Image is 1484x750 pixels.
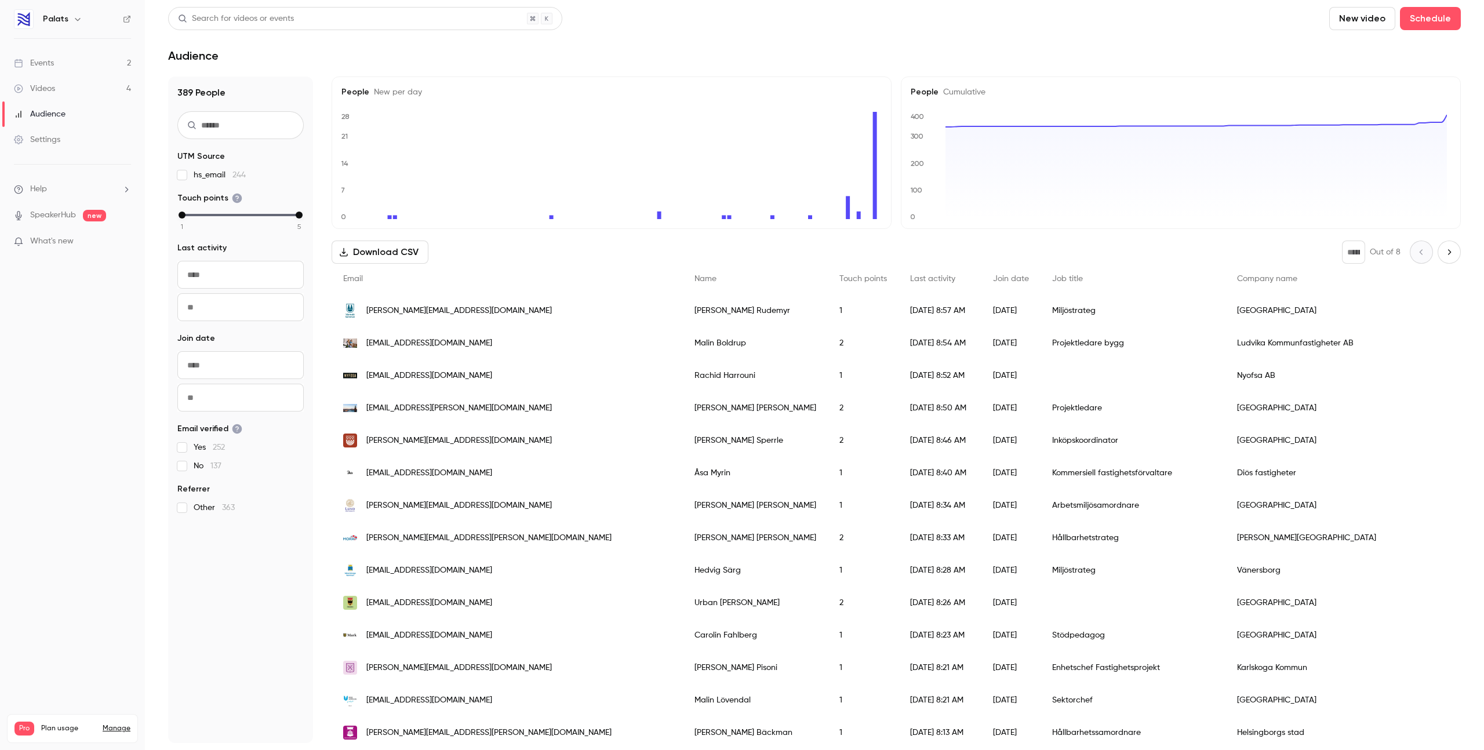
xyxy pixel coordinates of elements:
span: [EMAIL_ADDRESS][DOMAIN_NAME] [366,565,492,577]
span: Company name [1237,275,1297,283]
div: [DATE] [981,327,1041,359]
div: Enhetschef Fastighetsprojekt [1041,651,1225,684]
div: [DATE] [981,457,1041,489]
img: orebro.se [343,596,357,610]
h1: Audience [168,49,219,63]
div: [DATE] 8:26 AM [899,587,981,619]
div: Search for videos or events [178,13,294,25]
span: Pro [14,722,34,736]
li: help-dropdown-opener [14,183,131,195]
div: Åsa Myrin [683,457,828,489]
div: [PERSON_NAME] [PERSON_NAME] [683,392,828,424]
img: kil.se [343,693,357,707]
span: UTM Source [177,151,225,162]
div: 1 [828,294,899,327]
h6: Palats [43,13,68,25]
text: 200 [911,159,924,168]
text: 21 [341,132,348,140]
div: Arbetsmiljösamordnare [1041,489,1225,522]
div: Videos [14,83,55,94]
span: [EMAIL_ADDRESS][DOMAIN_NAME] [366,467,492,479]
div: [DATE] [981,424,1041,457]
div: [PERSON_NAME] [PERSON_NAME] [683,489,828,522]
span: 1 [181,221,183,232]
div: Events [14,57,54,69]
span: No [194,460,221,472]
text: 300 [911,132,923,140]
span: Job title [1052,275,1083,283]
div: 1 [828,716,899,749]
div: [PERSON_NAME][GEOGRAPHIC_DATA] [1225,522,1456,554]
span: [EMAIL_ADDRESS][PERSON_NAME][DOMAIN_NAME] [366,402,552,414]
div: Stödpedagog [1041,619,1225,651]
span: Email verified [177,423,242,435]
span: [EMAIL_ADDRESS][DOMAIN_NAME] [366,337,492,349]
div: Miljöstrateg [1041,554,1225,587]
span: [EMAIL_ADDRESS][DOMAIN_NAME] [366,694,492,707]
div: [DATE] 8:54 AM [899,327,981,359]
div: [PERSON_NAME] Pisoni [683,651,828,684]
span: [PERSON_NAME][EMAIL_ADDRESS][DOMAIN_NAME] [366,500,552,512]
img: falun.se [343,434,357,447]
h5: People [341,86,882,98]
div: Hållbarhetstrateg [1041,522,1225,554]
div: Karlskoga Kommun [1225,651,1456,684]
span: Help [30,183,47,195]
div: Projektledare bygg [1041,327,1225,359]
div: [GEOGRAPHIC_DATA] [1225,424,1456,457]
span: new [83,210,106,221]
a: SpeakerHub [30,209,76,221]
span: Yes [194,442,225,453]
text: 14 [341,159,348,168]
text: 28 [341,112,350,121]
a: Manage [103,724,130,733]
text: 100 [910,186,922,194]
div: Diös fastigheter [1225,457,1456,489]
text: 0 [910,213,915,221]
button: New video [1329,7,1395,30]
img: helsingborg.se [343,726,357,740]
div: [GEOGRAPHIC_DATA] [1225,489,1456,522]
div: 2 [828,327,899,359]
text: 400 [911,112,924,121]
div: 2 [828,522,899,554]
div: Miljöstrateg [1041,294,1225,327]
span: Referrer [177,483,210,495]
div: Malin Lövendal [683,684,828,716]
span: [EMAIL_ADDRESS][DOMAIN_NAME] [366,597,492,609]
input: From [177,261,304,289]
div: min [179,212,185,219]
span: [EMAIL_ADDRESS][DOMAIN_NAME] [366,370,492,382]
div: Hedvig Särg [683,554,828,587]
span: [PERSON_NAME][EMAIL_ADDRESS][DOMAIN_NAME] [366,305,552,317]
div: [GEOGRAPHIC_DATA] [1225,294,1456,327]
div: 1 [828,619,899,651]
div: [DATE] [981,489,1041,522]
div: [DATE] 8:34 AM [899,489,981,522]
div: [DATE] 8:21 AM [899,651,981,684]
text: 7 [341,186,345,194]
div: Malin Boldrup [683,327,828,359]
span: Last activity [177,242,227,254]
div: Urban [PERSON_NAME] [683,587,828,619]
div: 1 [828,457,899,489]
div: [DATE] [981,619,1041,651]
div: 1 [828,489,899,522]
span: [PERSON_NAME][EMAIL_ADDRESS][DOMAIN_NAME] [366,435,552,447]
div: [DATE] [981,554,1041,587]
button: Next page [1438,241,1461,264]
img: vanersborg.se [343,563,357,577]
button: Schedule [1400,7,1461,30]
img: service.lu.se [343,498,357,512]
input: From [177,351,304,379]
div: [DATE] [981,359,1041,392]
span: Name [694,275,716,283]
div: [DATE] 8:50 AM [899,392,981,424]
div: 2 [828,424,899,457]
div: [GEOGRAPHIC_DATA] [1225,587,1456,619]
div: [DATE] [981,716,1041,749]
div: Helsingborgs stad [1225,716,1456,749]
img: dios.se [343,466,357,480]
img: Palats [14,10,33,28]
h5: People [911,86,1451,98]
